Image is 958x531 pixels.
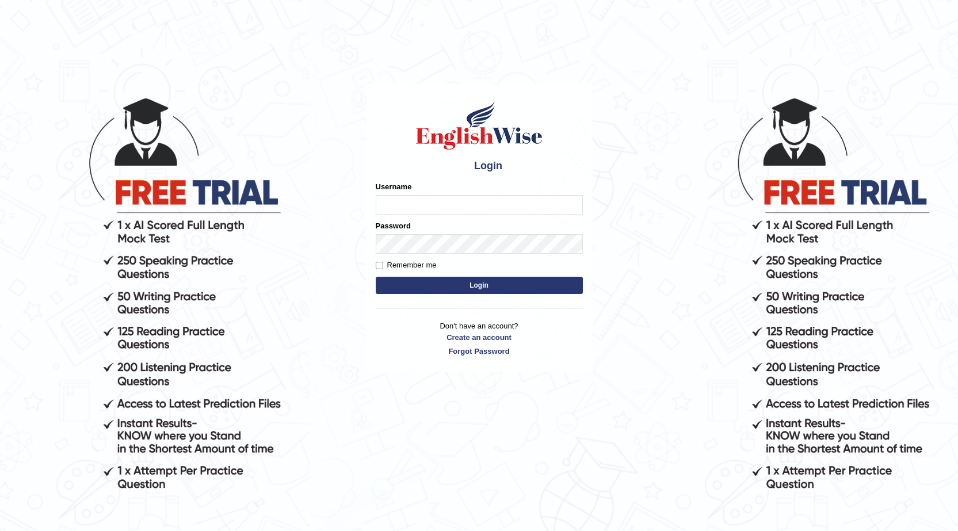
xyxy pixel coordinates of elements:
[414,100,545,151] img: Logo of English Wise sign in for intelligent practice with AI
[376,157,583,175] h4: Login
[376,346,583,357] a: Forgot Password
[376,262,383,269] input: Remember me
[376,320,583,356] p: Don't have an account?
[376,277,583,294] button: Login
[376,332,583,343] a: Create an account
[376,181,412,192] label: Username
[376,259,437,271] label: Remember me
[376,220,411,231] label: Password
